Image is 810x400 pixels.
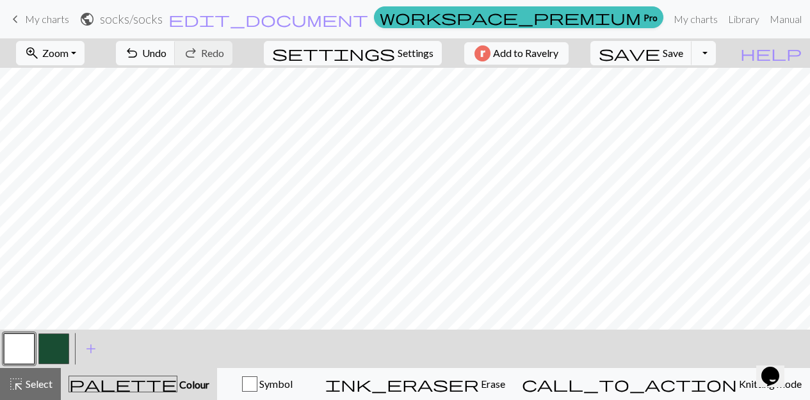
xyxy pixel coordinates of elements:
[590,41,692,65] button: Save
[24,44,40,62] span: zoom_in
[142,47,166,59] span: Undo
[116,41,175,65] button: Undo
[264,41,442,65] button: SettingsSettings
[217,368,317,400] button: Symbol
[663,47,683,59] span: Save
[374,6,663,28] a: Pro
[8,8,69,30] a: My charts
[325,375,479,393] span: ink_eraser
[272,44,395,62] span: settings
[493,45,558,61] span: Add to Ravelry
[79,10,95,28] span: public
[398,45,433,61] span: Settings
[69,375,177,393] span: palette
[599,44,660,62] span: save
[479,378,505,390] span: Erase
[668,6,723,32] a: My charts
[522,375,737,393] span: call_to_action
[24,378,53,390] span: Select
[124,44,140,62] span: undo
[100,12,163,26] h2: socks / socks
[380,8,641,26] span: workspace_premium
[8,375,24,393] span: highlight_alt
[272,45,395,61] i: Settings
[464,42,569,65] button: Add to Ravelry
[257,378,293,390] span: Symbol
[42,47,69,59] span: Zoom
[317,368,514,400] button: Erase
[168,10,368,28] span: edit_document
[756,349,797,387] iframe: chat widget
[8,10,23,28] span: keyboard_arrow_left
[723,6,765,32] a: Library
[16,41,85,65] button: Zoom
[61,368,217,400] button: Colour
[765,6,807,32] a: Manual
[740,44,802,62] span: help
[514,368,810,400] button: Knitting mode
[83,340,99,358] span: add
[25,13,69,25] span: My charts
[737,378,802,390] span: Knitting mode
[177,378,209,390] span: Colour
[474,45,490,61] img: Ravelry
